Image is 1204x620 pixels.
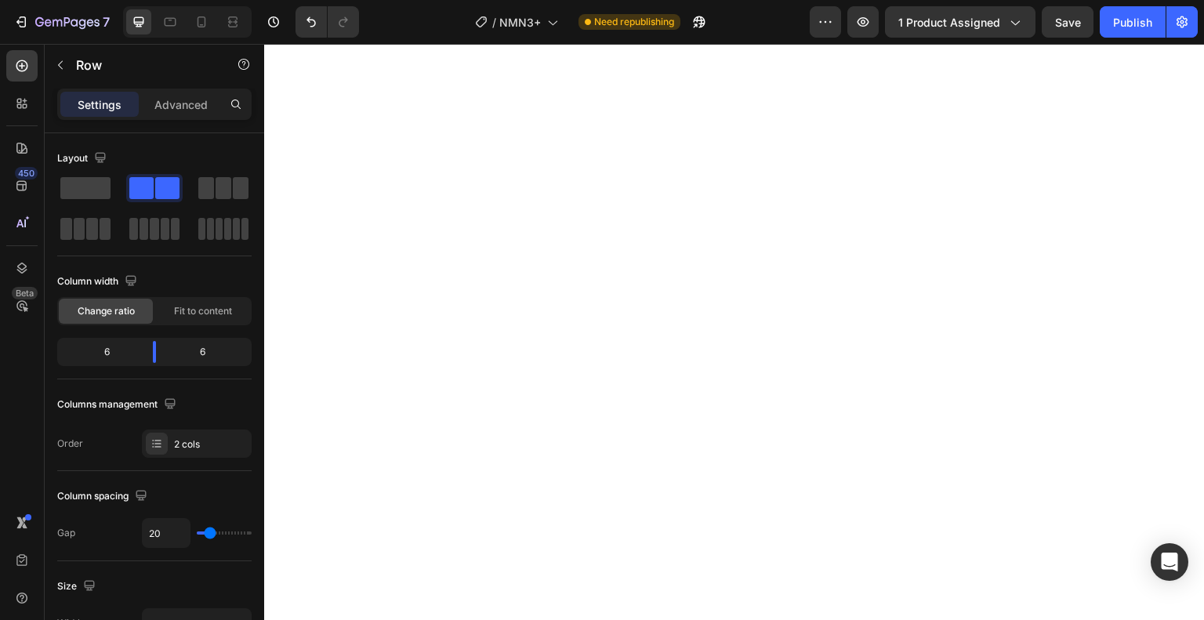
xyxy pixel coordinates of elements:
[898,14,1000,31] span: 1 product assigned
[174,437,248,451] div: 2 cols
[885,6,1035,38] button: 1 product assigned
[499,14,541,31] span: NMN3+
[154,96,208,113] p: Advanced
[78,304,135,318] span: Change ratio
[1151,543,1188,581] div: Open Intercom Messenger
[103,13,110,31] p: 7
[12,287,38,299] div: Beta
[57,394,180,415] div: Columns management
[57,576,99,597] div: Size
[594,15,674,29] span: Need republishing
[6,6,117,38] button: 7
[1055,16,1081,29] span: Save
[143,519,190,547] input: Auto
[174,304,232,318] span: Fit to content
[60,341,140,363] div: 6
[492,14,496,31] span: /
[76,56,209,74] p: Row
[15,167,38,179] div: 450
[1100,6,1166,38] button: Publish
[264,44,1204,620] iframe: Design area
[296,6,359,38] div: Undo/Redo
[169,341,248,363] div: 6
[57,526,75,540] div: Gap
[78,96,121,113] p: Settings
[1113,14,1152,31] div: Publish
[57,148,110,169] div: Layout
[57,486,150,507] div: Column spacing
[1042,6,1093,38] button: Save
[57,271,140,292] div: Column width
[57,437,83,451] div: Order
